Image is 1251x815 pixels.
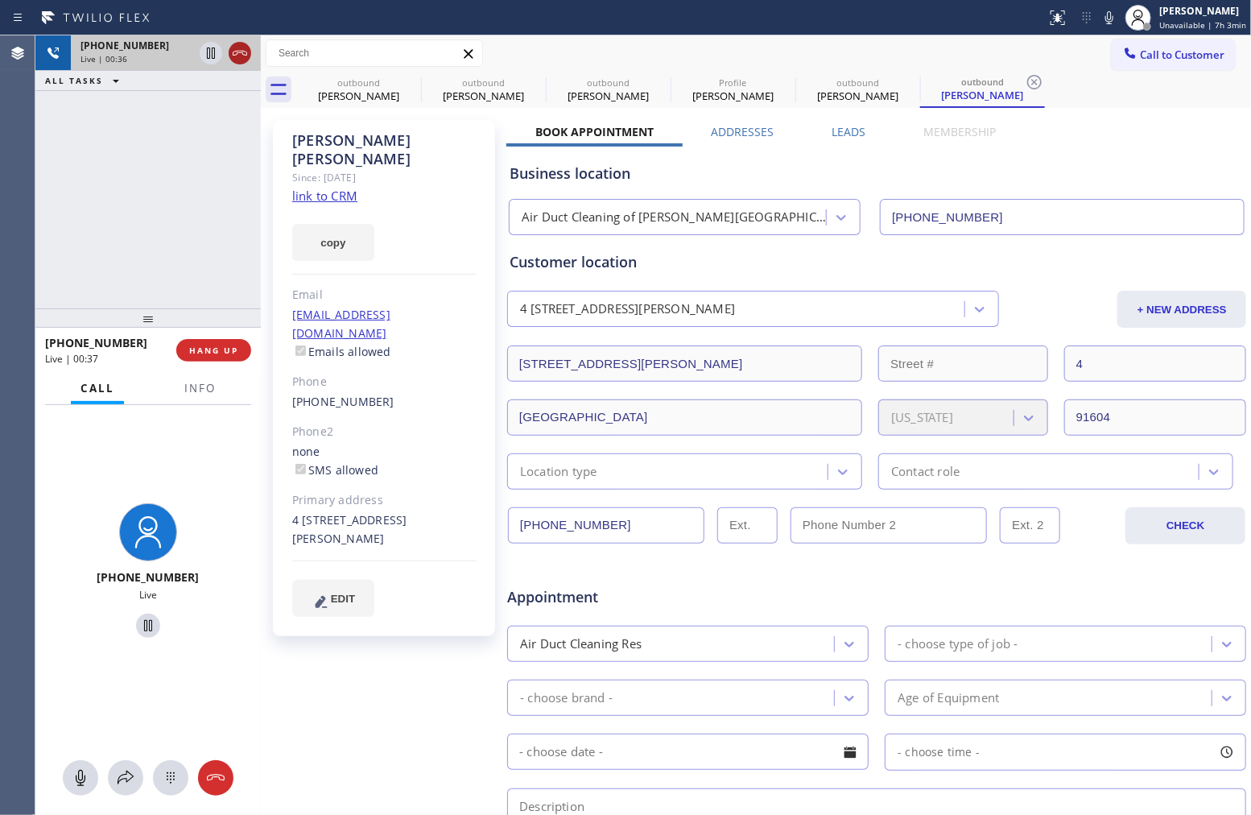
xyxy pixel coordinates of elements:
[63,760,98,796] button: Mute
[175,373,225,404] button: Info
[298,72,419,108] div: Mike Fisher
[520,462,597,481] div: Location type
[712,124,774,139] label: Addresses
[331,593,355,605] span: EDIT
[292,307,390,341] a: [EMAIL_ADDRESS][DOMAIN_NAME]
[832,124,866,139] label: Leads
[35,71,135,90] button: ALL TASKS
[510,163,1244,184] div: Business location
[81,381,114,395] span: Call
[508,507,704,544] input: Phone Number
[797,72,919,108] div: Claudine Nelson
[292,131,477,168] div: [PERSON_NAME] [PERSON_NAME]
[292,491,477,510] div: Primary address
[672,89,794,103] div: [PERSON_NAME]
[510,251,1244,273] div: Customer location
[298,77,419,89] div: outbound
[923,124,996,139] label: Membership
[423,72,544,108] div: Kirit Gandhi
[71,373,124,404] button: Call
[139,588,157,602] span: Live
[522,209,828,227] div: Air Duct Cleaning of [PERSON_NAME][GEOGRAPHIC_DATA]
[1000,507,1060,544] input: Ext. 2
[292,423,477,441] div: Phone2
[292,511,477,548] div: 4 [STREET_ADDRESS][PERSON_NAME]
[1159,4,1246,18] div: [PERSON_NAME]
[45,335,147,350] span: [PHONE_NUMBER]
[176,339,251,362] button: HANG UP
[898,689,999,707] div: Age of Equipment
[423,89,544,103] div: [PERSON_NAME]
[200,42,222,64] button: Hold Customer
[45,352,98,366] span: Live | 00:37
[507,734,869,770] input: - choose date -
[1098,6,1121,29] button: Mute
[672,72,794,108] div: Sofie Markowitz
[1064,345,1247,382] input: Apt. #
[295,345,306,356] input: Emails allowed
[1159,19,1246,31] span: Unavailable | 7h 3min
[292,286,477,304] div: Email
[292,373,477,391] div: Phone
[1117,291,1246,328] button: + NEW ADDRESS
[292,188,357,204] a: link to CRM
[292,394,394,409] a: [PHONE_NUMBER]
[292,462,378,478] label: SMS allowed
[97,569,200,585] span: [PHONE_NUMBER]
[547,89,669,103] div: [PERSON_NAME]
[797,89,919,103] div: [PERSON_NAME]
[1125,507,1245,544] button: CHECK
[520,300,735,319] div: 4 [STREET_ADDRESS][PERSON_NAME]
[292,443,477,480] div: none
[717,507,778,544] input: Ext.
[229,42,251,64] button: Hang up
[292,224,374,261] button: copy
[153,760,188,796] button: Open dialpad
[507,345,862,382] input: Address
[791,507,987,544] input: Phone Number 2
[292,168,477,187] div: Since: [DATE]
[198,760,233,796] button: Hang up
[292,580,374,617] button: EDIT
[45,75,103,86] span: ALL TASKS
[1064,399,1247,436] input: ZIP
[880,199,1245,235] input: Phone Number
[797,77,919,89] div: outbound
[1140,48,1224,62] span: Call to Customer
[189,345,238,356] span: HANG UP
[922,76,1043,88] div: outbound
[535,124,654,139] label: Book Appointment
[298,89,419,103] div: [PERSON_NAME]
[507,586,751,608] span: Appointment
[423,77,544,89] div: outbound
[891,462,960,481] div: Contact role
[672,77,794,89] div: Profile
[922,88,1043,102] div: [PERSON_NAME]
[1112,39,1235,70] button: Call to Customer
[547,72,669,108] div: Richard Koebler
[81,39,169,52] span: [PHONE_NUMBER]
[81,53,127,64] span: Live | 00:36
[295,464,306,474] input: SMS allowed
[922,72,1043,106] div: Claudine Nelson
[898,744,980,759] span: - choose time -
[520,635,642,653] div: Air Duct Cleaning Res
[136,614,160,638] button: Hold Customer
[898,635,1018,653] div: - choose type of job -
[878,345,1048,382] input: Street #
[266,40,482,66] input: Search
[507,399,862,436] input: City
[108,760,143,796] button: Open directory
[520,689,613,707] div: - choose brand -
[292,344,391,359] label: Emails allowed
[184,381,216,395] span: Info
[547,77,669,89] div: outbound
